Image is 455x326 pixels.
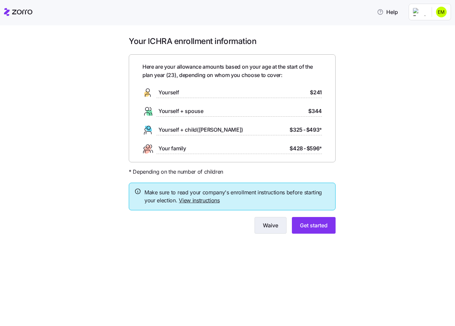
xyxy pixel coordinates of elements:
[179,197,220,204] a: View instructions
[308,107,322,115] span: $344
[158,107,203,115] span: Yourself + spouse
[290,144,303,153] span: $428
[306,126,322,134] span: $493
[377,8,398,16] span: Help
[144,188,330,205] span: Make sure to read your company's enrollment instructions before starting your election.
[142,63,322,79] span: Here are your allowance amounts based on your age at the start of the plan year ( 23 ), depending...
[304,144,306,153] span: -
[303,126,306,134] span: -
[300,221,328,229] span: Get started
[129,168,223,176] span: * Depending on the number of children
[263,221,278,229] span: Waive
[310,88,322,97] span: $241
[307,144,322,153] span: $596
[290,126,303,134] span: $325
[413,8,426,16] img: Employer logo
[129,36,336,46] h1: Your ICHRA enrollment information
[158,126,243,134] span: Yourself + child([PERSON_NAME])
[255,217,287,234] button: Waive
[436,7,447,17] img: 28f6e522bd589ec746b9bcd120660fa6
[158,88,179,97] span: Yourself
[158,144,186,153] span: Your family
[372,5,403,19] button: Help
[292,217,336,234] button: Get started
